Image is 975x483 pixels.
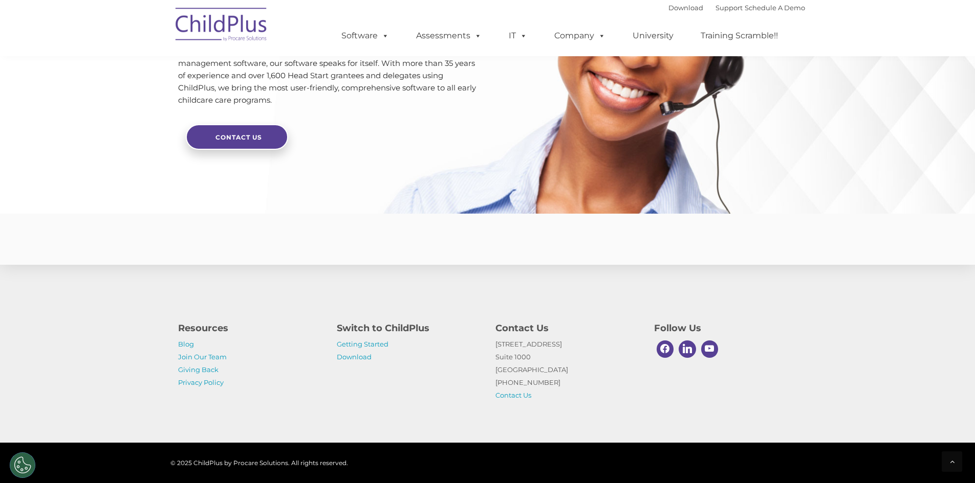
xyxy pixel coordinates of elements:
p: As the most-widely used Head Start and Early Head Start program management software, our software... [178,45,480,106]
a: Blog [178,340,194,348]
a: Linkedin [676,338,699,360]
a: Assessments [406,26,492,46]
font: | [668,4,805,12]
a: Download [337,353,372,361]
a: Privacy Policy [178,378,224,386]
a: Support [716,4,743,12]
a: Contact Us [495,391,531,399]
a: University [622,26,684,46]
a: Join Our Team [178,353,227,361]
h4: Switch to ChildPlus [337,321,480,335]
a: IT [499,26,537,46]
a: Schedule A Demo [745,4,805,12]
a: Facebook [654,338,677,360]
span: Contact Us [215,133,262,141]
button: Cookies Settings [10,452,35,478]
p: [STREET_ADDRESS] Suite 1000 [GEOGRAPHIC_DATA] [PHONE_NUMBER] [495,338,639,402]
h4: Contact Us [495,321,639,335]
h4: Follow Us [654,321,797,335]
a: Youtube [699,338,721,360]
a: Company [544,26,616,46]
a: Software [331,26,399,46]
span: © 2025 ChildPlus by Procare Solutions. All rights reserved. [170,459,348,467]
h4: Resources [178,321,321,335]
a: Contact Us [186,124,288,150]
a: Download [668,4,703,12]
a: Training Scramble!! [690,26,788,46]
a: Giving Back [178,365,219,374]
a: Getting Started [337,340,388,348]
img: ChildPlus by Procare Solutions [170,1,273,52]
